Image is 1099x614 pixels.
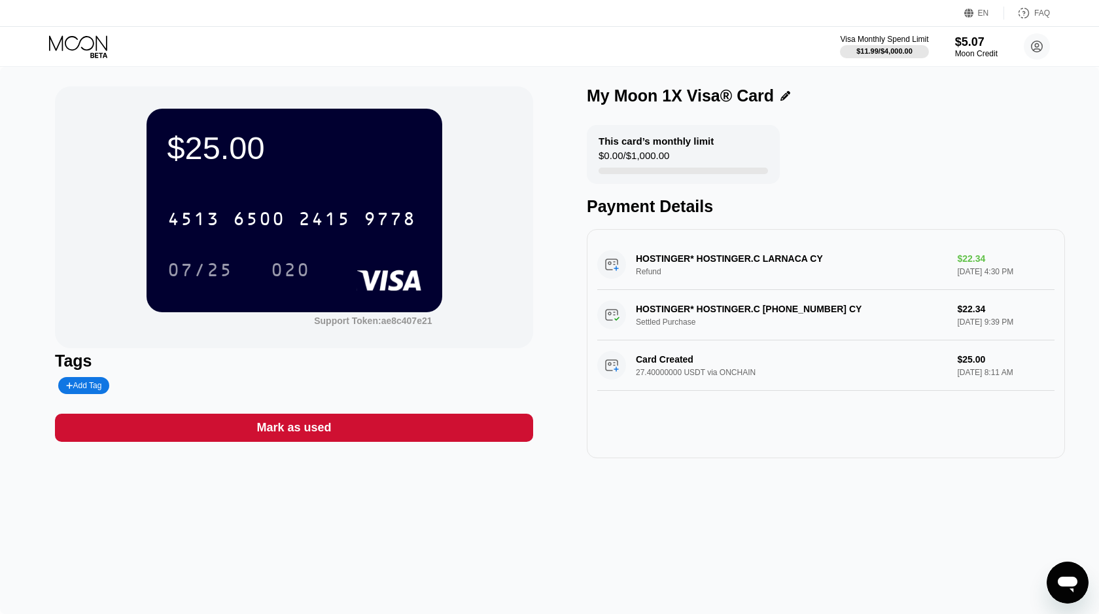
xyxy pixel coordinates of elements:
div: $0.00 / $1,000.00 [599,150,669,168]
div: Payment Details [587,197,1065,216]
div: Add Tag [58,377,109,394]
div: 07/25 [167,261,233,282]
iframe: Button to launch messaging window [1047,562,1089,604]
div: FAQ [1004,7,1050,20]
div: Moon Credit [955,49,998,58]
div: Support Token: ae8c407e21 [314,316,432,326]
div: Visa Monthly Spend Limit [840,35,928,44]
div: 07/25 [158,253,243,286]
div: EN [964,7,1004,20]
div: 020 [271,261,310,282]
div: 4513 [167,210,220,231]
div: $5.07 [955,35,998,49]
div: EN [978,9,989,18]
div: This card’s monthly limit [599,135,714,147]
div: $25.00 [167,130,421,166]
div: Support Token:ae8c407e21 [314,316,432,326]
div: 4513650024159778 [160,202,424,235]
div: Mark as used [256,420,331,435]
div: Mark as used [55,414,533,442]
div: 9778 [364,210,416,231]
div: My Moon 1X Visa® Card [587,86,774,105]
div: Visa Monthly Spend Limit$11.99/$4,000.00 [840,35,928,58]
div: Tags [55,352,533,370]
div: 2415 [298,210,351,231]
div: 6500 [233,210,285,231]
div: 020 [261,253,320,286]
div: Add Tag [66,381,101,390]
div: $11.99 / $4,000.00 [856,47,913,55]
div: FAQ [1034,9,1050,18]
div: $5.07Moon Credit [955,35,998,58]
